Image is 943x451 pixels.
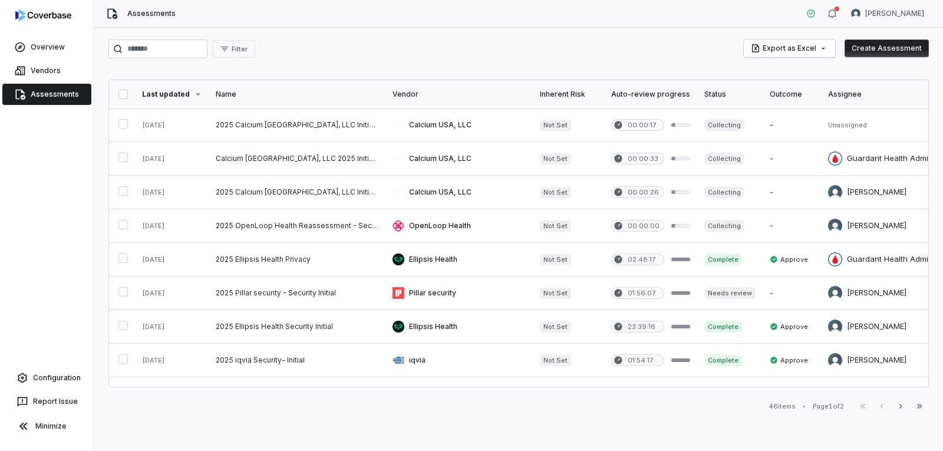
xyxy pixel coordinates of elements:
div: Status [704,90,756,99]
img: Arun Muthu avatar [828,353,842,367]
img: Arun Muthu avatar [828,286,842,300]
img: logo-D7KZi-bG.svg [15,9,71,21]
img: Jesse Nord avatar [828,219,842,233]
td: - [763,142,821,176]
div: 46 items [769,402,796,411]
span: Assessments [127,9,176,18]
img: Guardant Health Admin avatar [828,252,842,266]
button: Report Issue [5,391,89,412]
div: Vendor [393,90,526,99]
span: Vendors [31,66,61,75]
span: Overview [31,42,65,52]
td: - [763,176,821,209]
a: Configuration [5,367,89,389]
img: Arun Muthu avatar [851,9,860,18]
div: Name [216,90,378,99]
button: Filter [212,40,255,58]
td: - [763,108,821,142]
div: Inherent Risk [540,90,597,99]
img: Arun Muthu avatar [828,185,842,199]
div: Last updated [142,90,202,99]
span: Filter [232,45,248,54]
span: [PERSON_NAME] [865,9,924,18]
a: Vendors [2,60,91,81]
span: Configuration [33,373,81,383]
button: Create Assessment [845,39,929,57]
span: Assessments [31,90,79,99]
div: Auto-review progress [611,90,690,99]
div: • [803,402,806,410]
button: Minimize [5,414,89,438]
div: Page 1 of 2 [813,402,844,411]
img: Arun Muthu avatar [828,320,842,334]
td: - [763,276,821,310]
a: Assessments [2,84,91,105]
div: Outcome [770,90,814,99]
button: Export as Excel [744,39,835,57]
img: Guardant Health Admin avatar [828,152,842,166]
a: Overview [2,37,91,58]
span: Minimize [35,422,67,431]
button: Arun Muthu avatar[PERSON_NAME] [844,5,931,22]
div: Assignee [828,90,933,99]
span: Report Issue [33,397,78,406]
td: - [763,209,821,243]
